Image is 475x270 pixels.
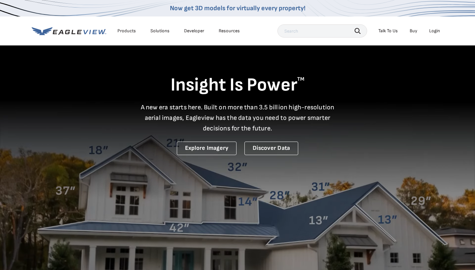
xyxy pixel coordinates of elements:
input: Search [277,24,367,38]
a: Discover Data [244,142,298,155]
a: Buy [410,28,417,34]
div: Solutions [150,28,170,34]
p: A new era starts here. Built on more than 3.5 billion high-resolution aerial images, Eagleview ha... [137,102,338,134]
div: Talk To Us [378,28,398,34]
div: Products [117,28,136,34]
h1: Insight Is Power [32,74,443,97]
sup: TM [297,76,304,82]
div: Resources [219,28,240,34]
div: Login [429,28,440,34]
a: Explore Imagery [177,142,237,155]
a: Developer [184,28,204,34]
a: Now get 3D models for virtually every property! [170,4,305,12]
